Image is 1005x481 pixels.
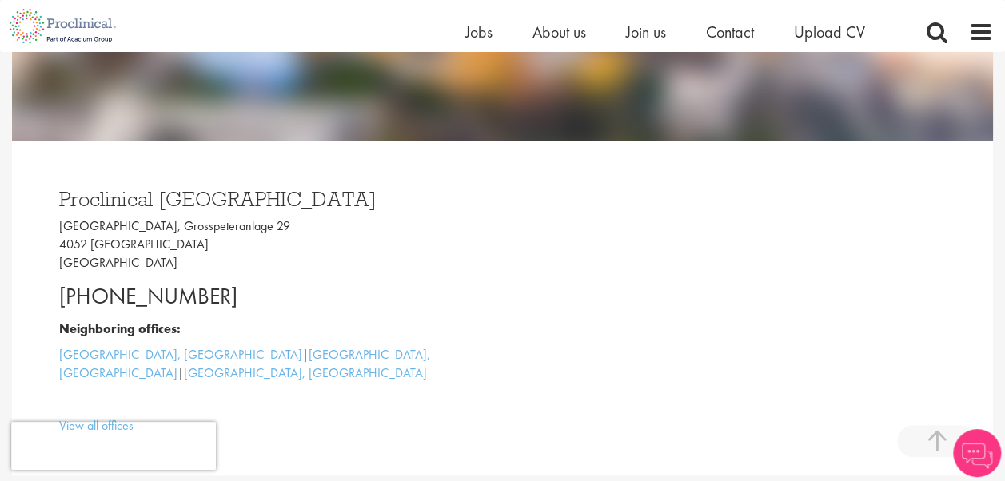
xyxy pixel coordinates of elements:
p: [GEOGRAPHIC_DATA], Grosspeteranlage 29 4052 [GEOGRAPHIC_DATA] [GEOGRAPHIC_DATA] [59,217,491,272]
p: [PHONE_NUMBER] [59,280,491,312]
h3: Proclinical [GEOGRAPHIC_DATA] [59,189,491,209]
a: Jobs [465,22,493,42]
b: Neighboring offices: [59,320,181,337]
a: [GEOGRAPHIC_DATA], [GEOGRAPHIC_DATA] [59,346,430,381]
p: | | [59,346,491,383]
a: Upload CV [794,22,865,42]
a: Contact [706,22,754,42]
a: View all offices [59,417,134,434]
a: [GEOGRAPHIC_DATA], [GEOGRAPHIC_DATA] [59,346,302,363]
iframe: reCAPTCHA [11,422,216,470]
a: Join us [626,22,666,42]
a: About us [532,22,586,42]
a: [GEOGRAPHIC_DATA], [GEOGRAPHIC_DATA] [184,364,427,381]
img: Chatbot [953,429,1001,477]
